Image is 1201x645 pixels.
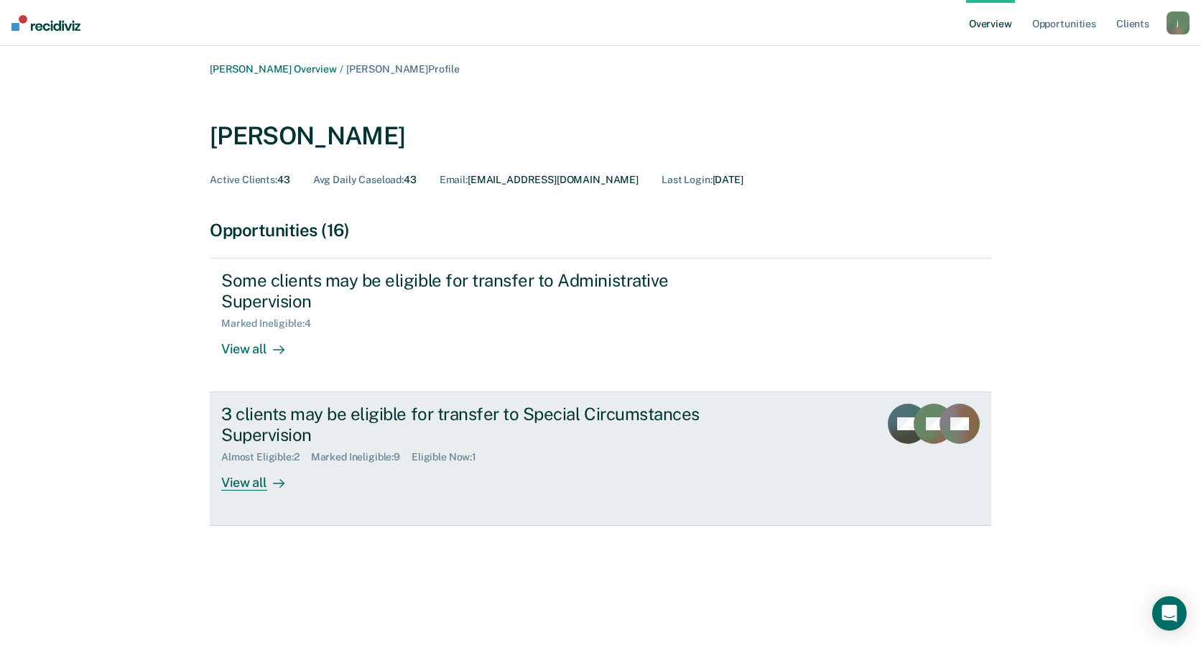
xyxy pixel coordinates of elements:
[11,15,80,31] img: Recidiviz
[210,258,991,392] a: Some clients may be eligible for transfer to Administrative SupervisionMarked Ineligible:4View all
[221,317,322,330] div: Marked Ineligible : 4
[210,174,277,185] span: Active Clients :
[662,174,712,185] span: Last Login :
[440,174,468,185] span: Email :
[210,121,405,151] div: [PERSON_NAME]
[210,63,337,75] a: [PERSON_NAME] Overview
[337,63,346,75] span: /
[221,451,311,463] div: Almost Eligible : 2
[221,330,302,358] div: View all
[313,174,417,186] div: 43
[210,174,290,186] div: 43
[210,220,991,241] div: Opportunities (16)
[412,451,488,463] div: Eligible Now : 1
[210,392,991,526] a: 3 clients may be eligible for transfer to Special Circumstances SupervisionAlmost Eligible:2Marke...
[346,63,460,75] span: [PERSON_NAME] Profile
[221,270,725,312] div: Some clients may be eligible for transfer to Administrative Supervision
[313,174,404,185] span: Avg Daily Caseload :
[440,174,639,186] div: [EMAIL_ADDRESS][DOMAIN_NAME]
[311,451,412,463] div: Marked Ineligible : 9
[662,174,743,186] div: [DATE]
[221,404,725,445] div: 3 clients may be eligible for transfer to Special Circumstances Supervision
[1152,596,1187,631] div: Open Intercom Messenger
[221,463,302,491] div: View all
[1167,11,1190,34] button: j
